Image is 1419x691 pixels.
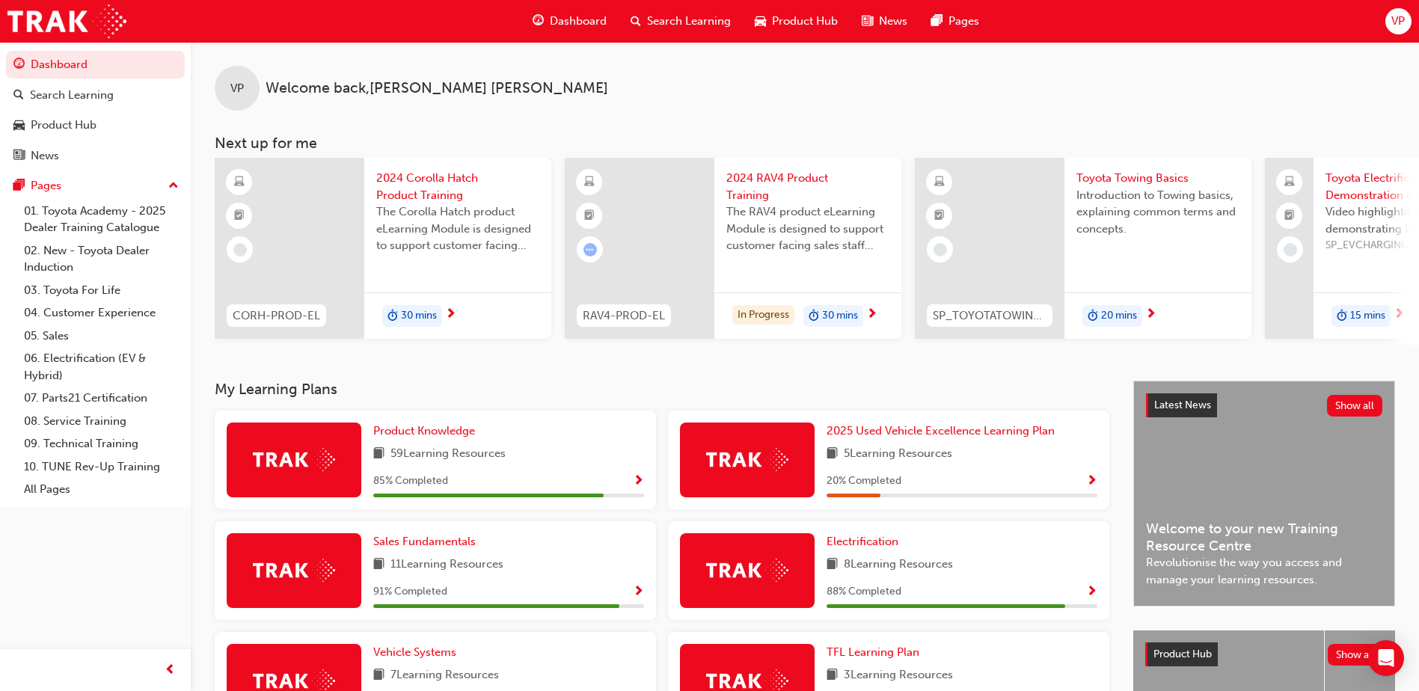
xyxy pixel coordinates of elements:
[827,473,901,490] span: 20 % Completed
[376,203,539,254] span: The Corolla Hatch product eLearning Module is designed to support customer facing sales staff wit...
[373,473,448,490] span: 85 % Completed
[844,445,952,464] span: 5 Learning Resources
[13,119,25,132] span: car-icon
[1145,308,1156,322] span: next-icon
[373,556,384,574] span: book-icon
[1327,395,1383,417] button: Show all
[827,533,904,550] a: Electrification
[18,432,185,455] a: 09. Technical Training
[18,347,185,387] a: 06. Electrification (EV & Hybrid)
[1153,648,1212,660] span: Product Hub
[948,13,979,30] span: Pages
[373,533,482,550] a: Sales Fundamentals
[6,172,185,200] button: Pages
[827,423,1061,440] a: 2025 Used Vehicle Excellence Learning Plan
[844,556,953,574] span: 8 Learning Resources
[1076,187,1239,238] span: Introduction to Towing basics, explaining common terms and concepts.
[915,158,1251,339] a: SP_TOYOTATOWING_0424Toyota Towing BasicsIntroduction to Towing basics, explaining common terms an...
[1284,173,1295,192] span: laptop-icon
[215,158,551,339] a: CORH-PROD-EL2024 Corolla Hatch Product TrainingThe Corolla Hatch product eLearning Module is desi...
[879,13,907,30] span: News
[844,666,953,685] span: 3 Learning Resources
[31,177,61,194] div: Pages
[1284,206,1295,226] span: booktick-icon
[6,111,185,139] a: Product Hub
[18,301,185,325] a: 04. Customer Experience
[866,308,877,322] span: next-icon
[234,206,245,226] span: booktick-icon
[583,243,597,257] span: learningRecordVerb_ATTEMPT-icon
[6,142,185,170] a: News
[822,307,858,325] span: 30 mins
[31,147,59,165] div: News
[1146,393,1382,417] a: Latest NewsShow all
[1385,8,1412,34] button: VP
[743,6,850,37] a: car-iconProduct Hub
[373,644,462,661] a: Vehicle Systems
[30,87,114,104] div: Search Learning
[390,666,499,685] span: 7 Learning Resources
[31,117,96,134] div: Product Hub
[373,445,384,464] span: book-icon
[13,89,24,102] span: search-icon
[631,12,641,31] span: search-icon
[230,80,244,97] span: VP
[827,583,901,601] span: 88 % Completed
[373,424,475,437] span: Product Knowledge
[633,475,644,488] span: Show Progress
[827,535,898,548] span: Electrification
[1086,586,1097,599] span: Show Progress
[850,6,919,37] a: news-iconNews
[809,307,819,326] span: duration-icon
[521,6,619,37] a: guage-iconDashboard
[706,448,788,471] img: Trak
[18,239,185,279] a: 02. New - Toyota Dealer Induction
[706,559,788,582] img: Trak
[445,308,456,322] span: next-icon
[565,158,901,339] a: RAV4-PROD-EL2024 RAV4 Product TrainingThe RAV4 product eLearning Module is designed to support cu...
[827,445,838,464] span: book-icon
[390,445,506,464] span: 59 Learning Resources
[827,424,1055,437] span: 2025 Used Vehicle Excellence Learning Plan
[934,173,945,192] span: learningResourceType_ELEARNING-icon
[726,170,889,203] span: 2024 RAV4 Product Training
[1076,170,1239,187] span: Toyota Towing Basics
[1088,307,1098,326] span: duration-icon
[6,82,185,109] a: Search Learning
[1328,644,1384,666] button: Show all
[13,150,25,163] span: news-icon
[1145,642,1383,666] a: Product HubShow all
[18,325,185,348] a: 05. Sales
[1154,399,1211,411] span: Latest News
[827,645,919,659] span: TFL Learning Plan
[215,381,1109,398] h3: My Learning Plans
[633,472,644,491] button: Show Progress
[1086,475,1097,488] span: Show Progress
[253,559,335,582] img: Trak
[253,448,335,471] img: Trak
[13,58,25,72] span: guage-icon
[931,12,943,31] span: pages-icon
[933,307,1046,325] span: SP_TOYOTATOWING_0424
[934,206,945,226] span: booktick-icon
[1133,381,1395,606] a: Latest NewsShow allWelcome to your new Training Resource CentreRevolutionise the way you access a...
[1086,583,1097,601] button: Show Progress
[1394,308,1405,322] span: next-icon
[7,4,126,38] img: Trak
[934,243,947,257] span: learningRecordVerb_NONE-icon
[862,12,873,31] span: news-icon
[373,583,447,601] span: 91 % Completed
[18,410,185,433] a: 08. Service Training
[633,583,644,601] button: Show Progress
[827,644,925,661] a: TFL Learning Plan
[533,12,544,31] span: guage-icon
[373,645,456,659] span: Vehicle Systems
[387,307,398,326] span: duration-icon
[233,307,320,325] span: CORH-PROD-EL
[584,173,595,192] span: learningResourceType_ELEARNING-icon
[647,13,731,30] span: Search Learning
[619,6,743,37] a: search-iconSearch Learning
[234,173,245,192] span: learningResourceType_ELEARNING-icon
[401,307,437,325] span: 30 mins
